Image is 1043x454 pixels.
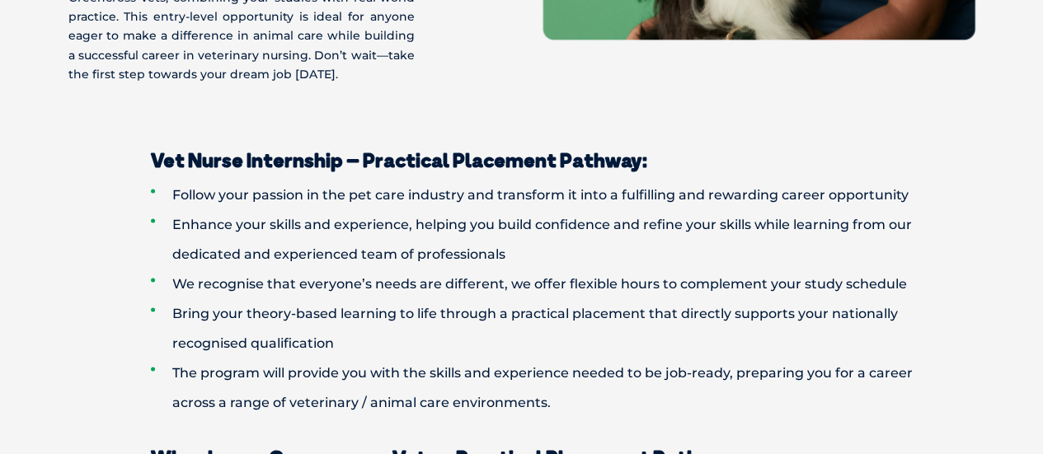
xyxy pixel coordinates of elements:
[151,358,951,418] li: The program will provide you with the skills and experience needed to be job-ready, preparing you...
[151,180,951,210] li: Follow your passion in the pet care industry and transform it into a fulfilling and rewarding car...
[151,147,647,172] strong: Vet Nurse Internship – Practical Placement Pathway:
[151,299,951,358] li: Bring your theory-based learning to life through a practical placement that directly supports you...
[151,269,951,299] li: We recognise that everyone’s needs are different, we offer flexible hours to complement your stud...
[151,210,951,269] li: Enhance your skills and experience, helping you build confidence and refine your skills while lea...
